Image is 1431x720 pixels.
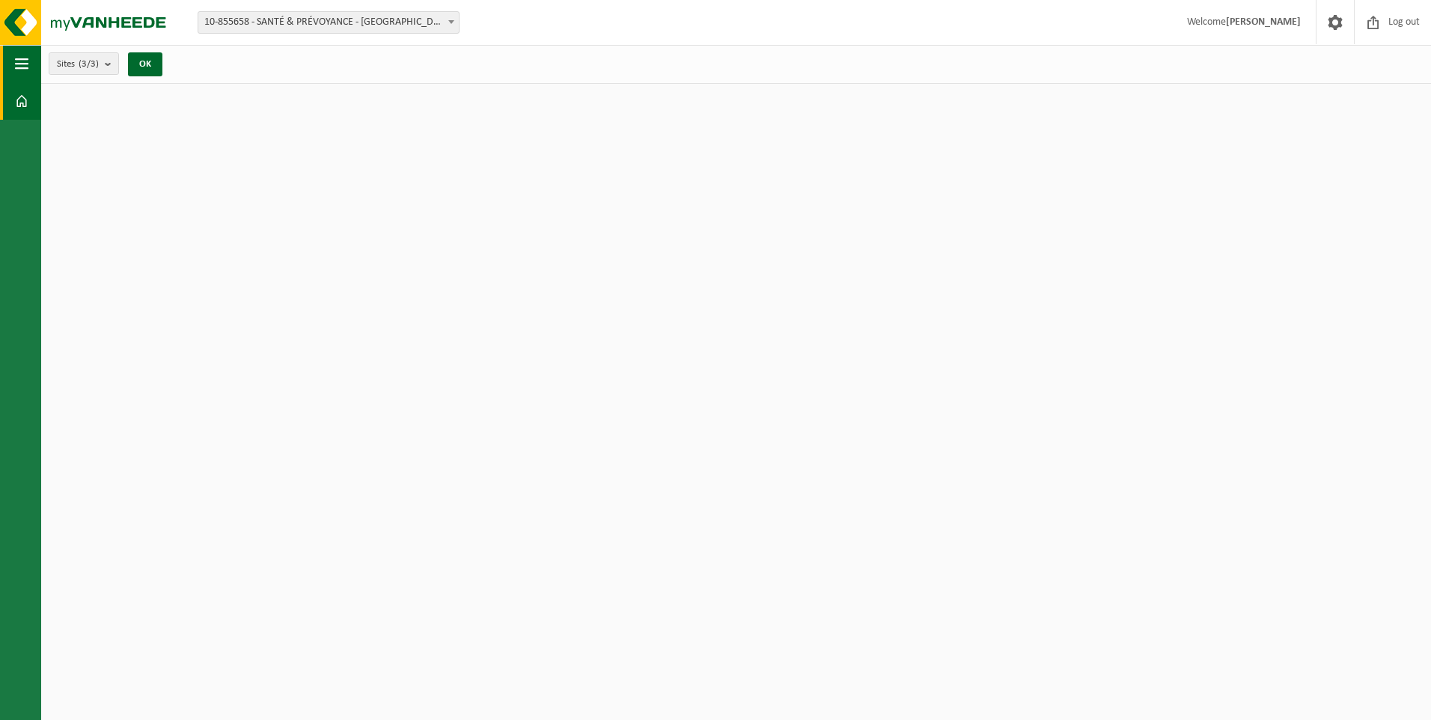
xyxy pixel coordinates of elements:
button: OK [128,52,162,76]
button: Sites(3/3) [49,52,119,75]
span: 10-855658 - SANTÉ & PRÉVOYANCE - CLINIQUE SAINT-LUC - BOUGE [198,11,460,34]
count: (3/3) [79,59,99,69]
strong: [PERSON_NAME] [1226,16,1301,28]
span: 10-855658 - SANTÉ & PRÉVOYANCE - CLINIQUE SAINT-LUC - BOUGE [198,12,459,33]
span: Sites [57,53,99,76]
